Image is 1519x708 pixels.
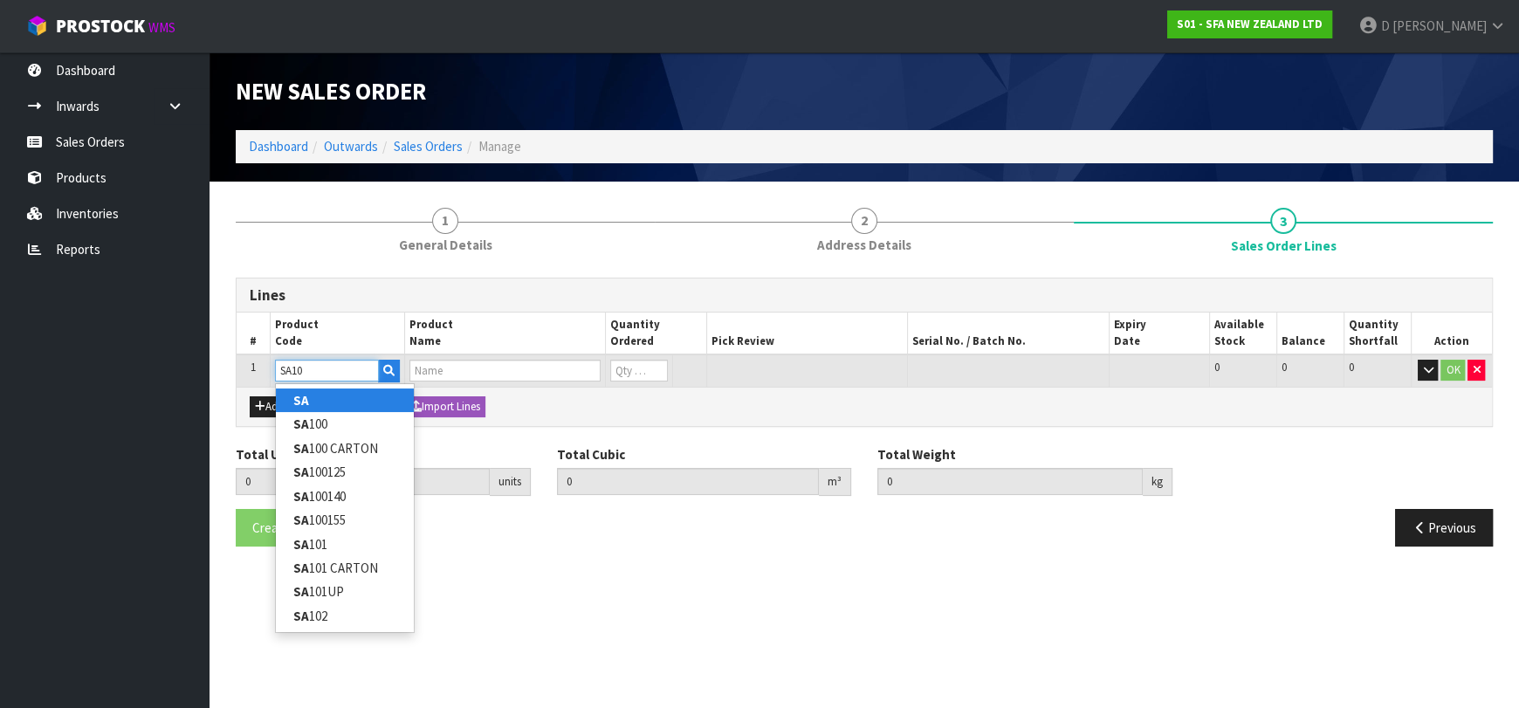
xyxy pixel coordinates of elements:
[251,360,256,375] span: 1
[236,77,426,106] span: New Sales Order
[1277,313,1344,354] th: Balance
[1395,509,1493,546] button: Previous
[1210,313,1277,354] th: Available Stock
[293,488,309,505] strong: SA
[432,208,458,234] span: 1
[1109,313,1209,354] th: Expiry Date
[236,468,490,495] input: Total Units
[1440,360,1465,381] button: OK
[293,560,309,576] strong: SA
[293,536,309,553] strong: SA
[877,445,956,464] label: Total Weight
[819,468,851,496] div: m³
[148,19,175,36] small: WMS
[236,509,340,546] button: Create Order
[249,138,308,155] a: Dashboard
[405,396,485,417] button: Import Lines
[236,265,1493,560] span: Sales Order Lines
[1143,468,1172,496] div: kg
[26,15,48,37] img: cube-alt.png
[276,604,414,628] a: SA102
[1214,360,1220,375] span: 0
[276,388,414,412] a: SA
[1231,237,1337,255] span: Sales Order Lines
[293,464,309,480] strong: SA
[1282,360,1287,375] span: 0
[557,445,625,464] label: Total Cubic
[606,313,706,354] th: Quantity Ordered
[276,460,414,484] a: SA100125
[1381,17,1390,34] span: D
[399,236,492,254] span: General Details
[557,468,820,495] input: Total Cubic
[817,236,911,254] span: Address Details
[293,392,309,409] strong: SA
[276,580,414,603] a: SA101UP
[851,208,877,234] span: 2
[1392,17,1487,34] span: [PERSON_NAME]
[1177,17,1323,31] strong: S01 - SFA NEW ZEALAND LTD
[276,412,414,436] a: SA100
[706,313,908,354] th: Pick Review
[877,468,1143,495] input: Total Weight
[1349,360,1354,375] span: 0
[270,313,404,354] th: Product Code
[404,313,606,354] th: Product Name
[478,138,521,155] span: Manage
[293,440,309,457] strong: SA
[610,360,668,381] input: Qty Ordered
[293,583,309,600] strong: SA
[293,416,309,432] strong: SA
[56,15,145,38] span: ProStock
[252,519,324,536] span: Create Order
[908,313,1110,354] th: Serial No. / Batch No.
[293,608,309,624] strong: SA
[1270,208,1296,234] span: 3
[237,313,270,354] th: #
[236,445,303,464] label: Total Units
[276,485,414,508] a: SA100140
[293,512,309,528] strong: SA
[324,138,378,155] a: Outwards
[276,508,414,532] a: SA100155
[276,533,414,556] a: SA101
[394,138,463,155] a: Sales Orders
[490,468,531,496] div: units
[409,360,601,381] input: Name
[1411,313,1492,354] th: Action
[250,396,311,417] button: Add Line
[275,360,379,381] input: Code
[250,287,1479,304] h3: Lines
[276,436,414,460] a: SA100 CARTON
[1344,313,1412,354] th: Quantity Shortfall
[276,556,414,580] a: SA101 CARTON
